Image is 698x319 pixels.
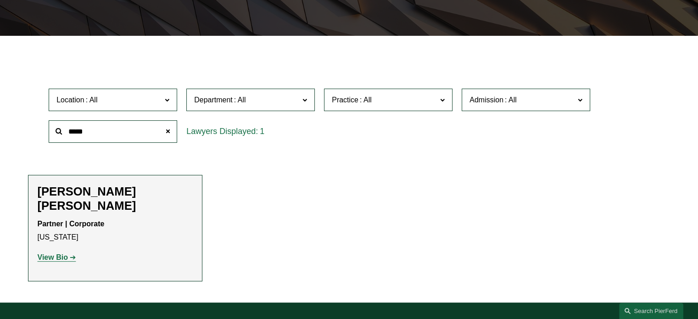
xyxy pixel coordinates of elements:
[38,218,193,244] p: [US_STATE]
[38,220,105,228] strong: Partner | Corporate
[38,253,76,261] a: View Bio
[56,96,84,104] span: Location
[619,303,683,319] a: Search this site
[38,185,193,213] h2: [PERSON_NAME] [PERSON_NAME]
[469,96,503,104] span: Admission
[332,96,358,104] span: Practice
[38,253,68,261] strong: View Bio
[194,96,233,104] span: Department
[260,127,264,136] span: 1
